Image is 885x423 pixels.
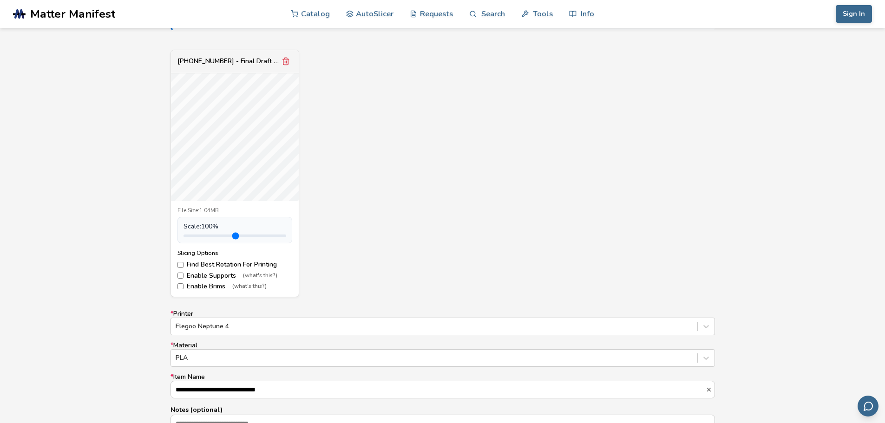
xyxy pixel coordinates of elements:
[30,7,115,20] span: Matter Manifest
[171,381,706,398] input: *Item Name
[177,250,292,256] div: Slicing Options:
[177,262,184,268] input: Find Best Rotation For Printing
[170,342,715,367] label: Material
[177,208,292,214] div: File Size: 1.04MB
[170,373,715,398] label: Item Name
[177,261,292,268] label: Find Best Rotation For Printing
[184,223,218,230] span: Scale: 100 %
[177,283,292,290] label: Enable Brims
[177,273,184,279] input: Enable Supports(what's this?)
[177,58,279,65] div: [PHONE_NUMBER] - Final Draft for print.stl
[836,5,872,23] button: Sign In
[177,283,184,289] input: Enable Brims(what's this?)
[170,310,715,335] label: Printer
[279,55,292,68] button: Remove model
[177,272,292,280] label: Enable Supports
[706,386,715,393] button: *Item Name
[232,283,267,290] span: (what's this?)
[170,405,715,415] p: Notes (optional)
[243,273,277,279] span: (what's this?)
[858,396,878,416] button: Send feedback via email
